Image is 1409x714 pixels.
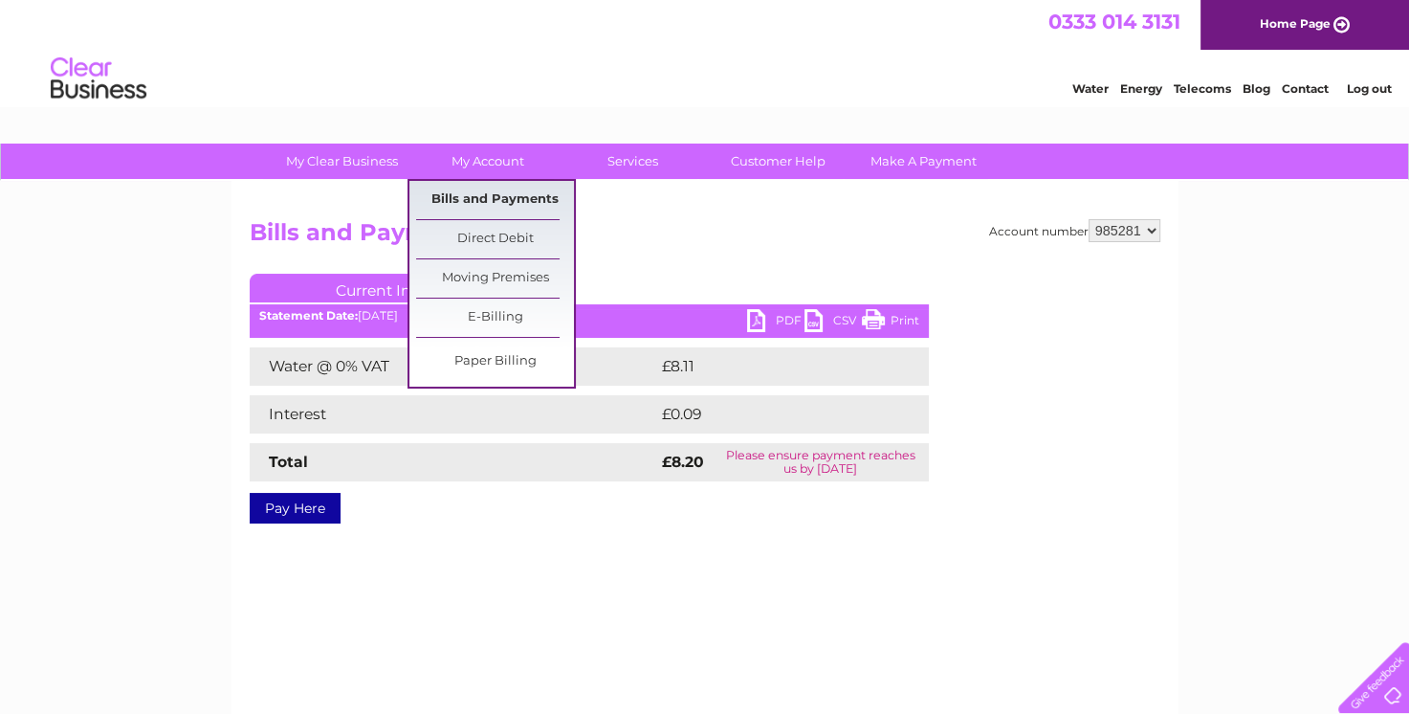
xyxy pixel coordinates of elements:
[747,309,804,337] a: PDF
[1072,81,1109,96] a: Water
[253,11,1157,93] div: Clear Business is a trading name of Verastar Limited (registered in [GEOGRAPHIC_DATA] No. 3667643...
[1120,81,1162,96] a: Energy
[50,50,147,108] img: logo.png
[989,219,1160,242] div: Account number
[554,144,712,179] a: Services
[250,309,929,323] div: [DATE]
[250,274,537,302] a: Current Invoice
[250,493,341,524] a: Pay Here
[259,308,358,323] b: Statement Date:
[699,144,857,179] a: Customer Help
[1282,81,1329,96] a: Contact
[250,219,1160,256] h2: Bills and Payments
[713,443,928,481] td: Please ensure payment reaches us by [DATE]
[1174,81,1231,96] a: Telecoms
[263,144,421,179] a: My Clear Business
[408,144,566,179] a: My Account
[804,309,862,337] a: CSV
[1243,81,1270,96] a: Blog
[250,347,657,386] td: Water @ 0% VAT
[1346,81,1391,96] a: Log out
[250,395,657,434] td: Interest
[416,181,574,219] a: Bills and Payments
[845,144,1002,179] a: Make A Payment
[662,453,704,471] strong: £8.20
[269,453,308,471] strong: Total
[416,259,574,298] a: Moving Premises
[1048,10,1180,33] a: 0333 014 3131
[416,220,574,258] a: Direct Debit
[416,299,574,337] a: E-Billing
[862,309,919,337] a: Print
[657,395,885,434] td: £0.09
[657,347,878,386] td: £8.11
[416,343,574,381] a: Paper Billing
